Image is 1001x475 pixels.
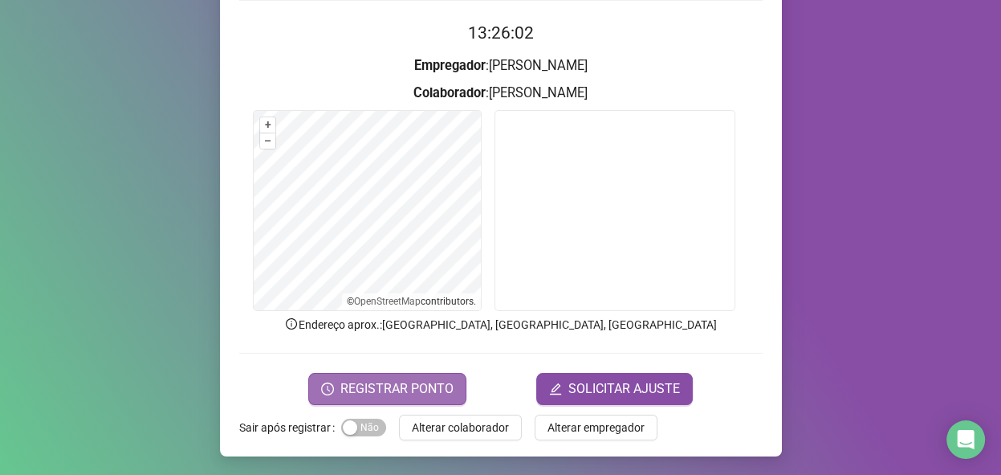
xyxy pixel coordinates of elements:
[399,415,522,440] button: Alterar colaborador
[284,317,299,331] span: info-circle
[413,85,486,100] strong: Colaborador
[414,58,486,73] strong: Empregador
[535,415,657,440] button: Alterar empregador
[308,373,466,405] button: REGISTRAR PONTO
[347,296,476,307] li: © contributors.
[547,419,645,436] span: Alterar empregador
[468,23,534,43] time: 13:26:02
[549,383,562,395] span: edit
[239,316,763,334] p: Endereço aprox. : [GEOGRAPHIC_DATA], [GEOGRAPHIC_DATA], [GEOGRAPHIC_DATA]
[321,383,334,395] span: clock-circle
[260,133,275,149] button: –
[568,379,680,399] span: SOLICITAR AJUSTE
[354,296,421,307] a: OpenStreetMap
[340,379,454,399] span: REGISTRAR PONTO
[239,55,763,76] h3: : [PERSON_NAME]
[946,420,985,459] div: Open Intercom Messenger
[260,117,275,133] button: +
[239,83,763,104] h3: : [PERSON_NAME]
[536,373,693,405] button: editSOLICITAR AJUSTE
[412,419,509,436] span: Alterar colaborador
[239,415,341,440] label: Sair após registrar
